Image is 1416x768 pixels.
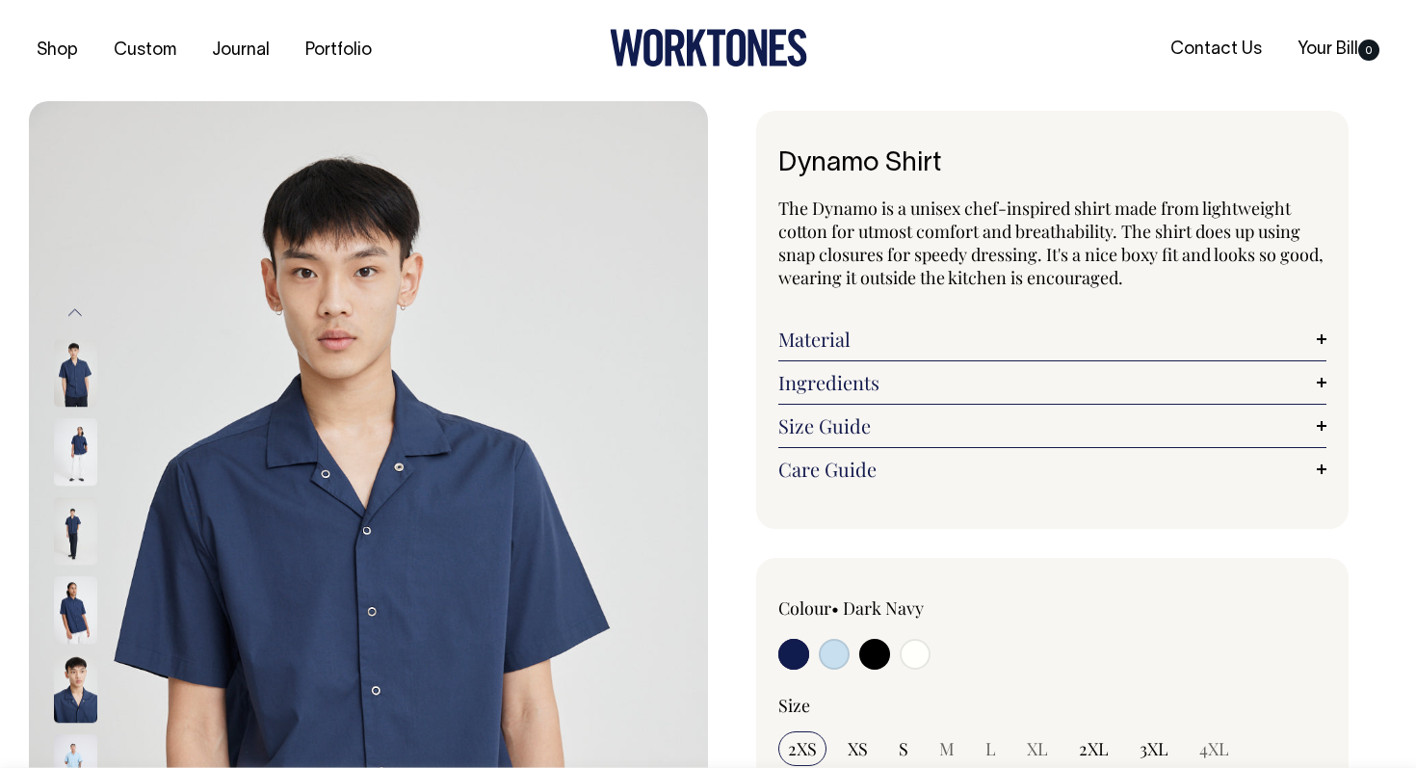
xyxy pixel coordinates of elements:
[778,458,1326,481] a: Care Guide
[54,577,97,645] img: dark-navy
[889,731,918,766] input: S
[1290,34,1387,66] a: Your Bill0
[778,694,1326,717] div: Size
[1017,731,1058,766] input: XL
[1190,731,1239,766] input: 4XL
[788,737,817,760] span: 2XS
[1069,731,1118,766] input: 2XL
[843,596,924,620] label: Dark Navy
[54,419,97,487] img: dark-navy
[1130,731,1178,766] input: 3XL
[61,291,90,334] button: Previous
[930,731,964,766] input: M
[54,498,97,566] img: dark-navy
[1140,737,1168,760] span: 3XL
[778,596,998,620] div: Colour
[976,731,1006,766] input: L
[778,197,1324,289] span: The Dynamo is a unisex chef-inspired shirt made from lightweight cotton for utmost comfort and br...
[298,35,380,66] a: Portfolio
[838,731,878,766] input: XS
[54,340,97,408] img: dark-navy
[1027,737,1048,760] span: XL
[1199,737,1229,760] span: 4XL
[831,596,839,620] span: •
[778,414,1326,437] a: Size Guide
[778,328,1326,351] a: Material
[848,737,868,760] span: XS
[29,35,86,66] a: Shop
[1079,737,1109,760] span: 2XL
[204,35,277,66] a: Journal
[899,737,908,760] span: S
[778,371,1326,394] a: Ingredients
[1163,34,1270,66] a: Contact Us
[778,731,826,766] input: 2XS
[54,656,97,724] img: dark-navy
[985,737,996,760] span: L
[939,737,955,760] span: M
[106,35,184,66] a: Custom
[778,149,1326,179] h1: Dynamo Shirt
[1358,40,1379,61] span: 0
